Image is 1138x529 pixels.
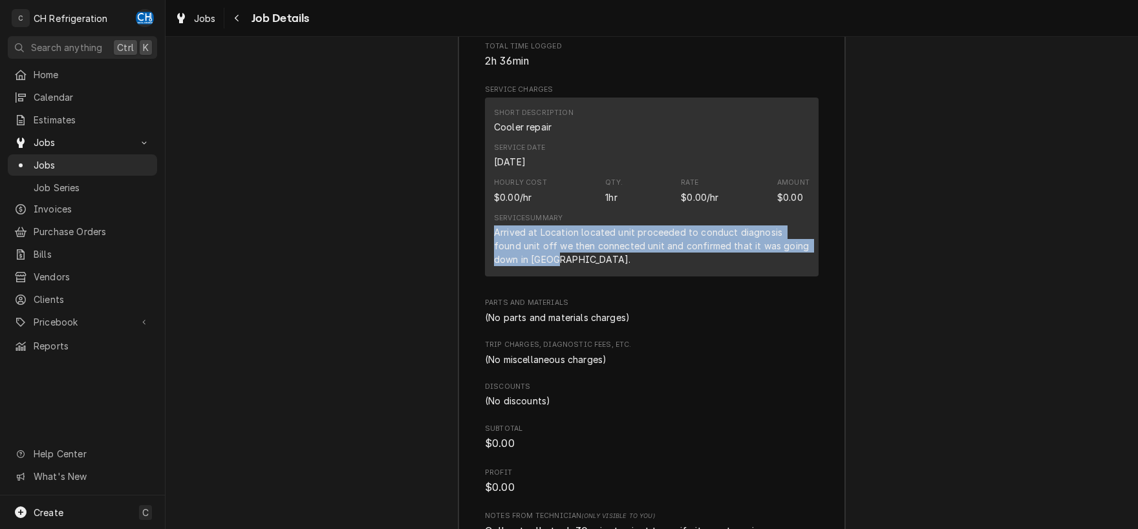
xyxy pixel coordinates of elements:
span: Estimates [34,113,151,127]
a: Invoices [8,198,157,220]
button: Search anythingCtrlK [8,36,157,59]
span: Subtotal [485,436,819,451]
a: Go to Jobs [8,132,157,153]
div: Price [681,178,718,203]
span: Profit [485,480,819,495]
button: Navigate back [227,8,248,28]
span: C [142,506,149,519]
div: Price [681,191,718,204]
a: Go to Help Center [8,443,157,464]
span: (Only Visible to You) [581,512,654,519]
div: Amount [777,178,810,188]
span: 2h 36min [485,55,529,67]
div: Subtotal [485,424,819,451]
span: Purchase Orders [34,225,151,238]
a: Vendors [8,266,157,287]
span: Jobs [34,136,131,149]
span: Ctrl [117,41,134,54]
div: Cost [494,191,531,204]
span: Jobs [34,158,151,172]
div: Total Time Logged [485,41,819,69]
div: Service Charges List [485,98,819,282]
span: Subtotal [485,424,819,434]
a: Reports [8,335,157,357]
div: Cost [494,178,547,203]
span: Discounts [485,382,819,392]
div: CH Refrigeration [34,12,108,25]
span: Profit [485,468,819,478]
a: Estimates [8,109,157,130]
div: Arrived at Location located unit proceeded to conduct diagnosis found unit off we then connected ... [494,225,810,266]
div: Service Date [494,143,545,169]
span: Bills [34,247,151,261]
div: C [12,9,30,27]
span: Vendors [34,270,151,284]
div: Line Item [485,98,819,276]
span: Calendar [34,90,151,104]
span: Home [34,68,151,81]
div: Qty. [605,178,623,188]
div: Amount [777,178,810,203]
div: Discounts List [485,394,819,408]
span: Pricebook [34,315,131,329]
div: Hourly Cost [494,178,547,188]
span: Clients [34,293,151,306]
div: Parts and Materials List [485,311,819,324]
div: Service Summary [494,213,563,223]
span: Notes from Technician [485,511,819,521]
div: Chris Hiraga's Avatar [136,9,154,27]
div: Quantity [605,178,623,203]
div: Service Date [494,143,545,153]
span: $0.00 [485,437,515,450]
span: Job Details [248,10,310,27]
span: Help Center [34,447,149,461]
a: Clients [8,289,157,310]
span: Total Time Logged [485,54,819,69]
div: Rate [681,178,698,188]
div: Profit [485,468,819,495]
div: Service Date [494,155,526,169]
div: Short Description [494,108,574,118]
div: Parts and Materials [485,298,819,324]
span: Total Time Logged [485,41,819,52]
a: Jobs [8,154,157,176]
span: Job Series [34,181,151,194]
span: What's New [34,470,149,483]
div: Quantity [605,191,617,204]
span: Service Charges [485,85,819,95]
span: Parts and Materials [485,298,819,308]
div: Service Charges [485,85,819,282]
span: Trip Charges, Diagnostic Fees, etc. [485,340,819,350]
a: Go to Pricebook [8,311,157,333]
a: Purchase Orders [8,221,157,242]
a: Bills [8,244,157,265]
span: Search anything [31,41,102,54]
div: Short Description [494,108,574,134]
div: Trip Charges, Diagnostic Fees, etc. List [485,353,819,366]
a: Calendar [8,87,157,108]
span: Jobs [194,12,216,25]
a: Go to What's New [8,466,157,487]
div: CH [136,9,154,27]
span: Create [34,507,63,518]
div: Discounts [485,382,819,408]
span: K [143,41,149,54]
a: Jobs [169,8,221,29]
span: Invoices [34,202,151,216]
div: Amount [777,191,803,204]
div: Trip Charges, Diagnostic Fees, etc. [485,340,819,366]
a: Home [8,64,157,85]
span: $0.00 [485,481,515,493]
div: Short Description [494,120,552,134]
span: Reports [34,339,151,353]
a: Job Series [8,177,157,198]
